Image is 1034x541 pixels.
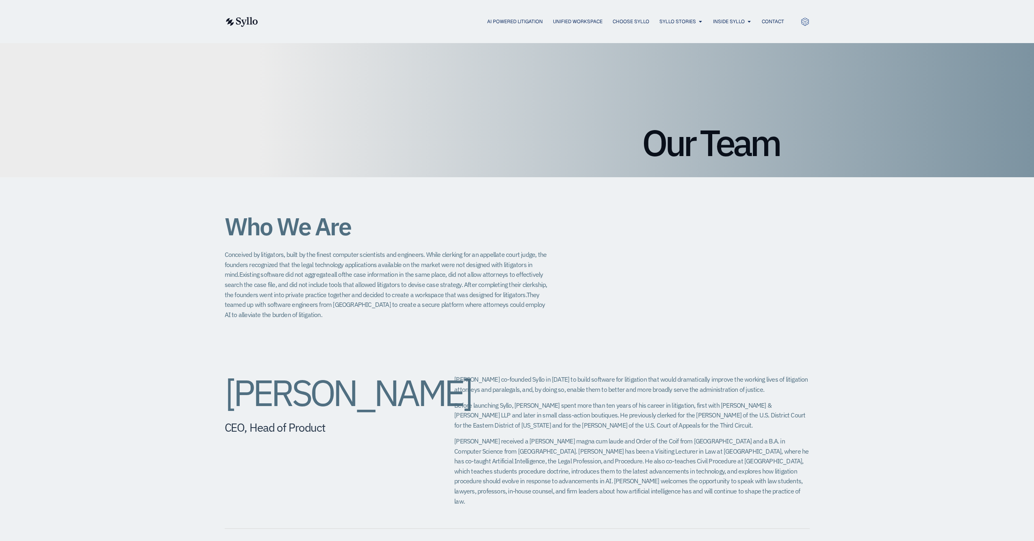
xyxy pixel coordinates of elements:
span: They teamed up with software engineers from [GEOGRAPHIC_DATA] to create a secure platform where a... [225,291,545,319]
span: the case information in the same place, did not allow attorneys to effectively search the case fi... [225,270,543,289]
h5: CEO, Head of Product [225,421,422,435]
span: Conceived by litigators, built by the finest computer scientists and engineers. While clerking fo... [225,250,547,278]
a: Syllo Stories [659,18,696,25]
a: Inside Syllo [713,18,745,25]
nav: Menu [274,18,784,26]
span: After completing their clerkship, the founders went into private practice together and decided to... [225,280,547,299]
a: Unified Workspace [553,18,603,25]
img: syllo [225,17,258,27]
p: [PERSON_NAME] co-founded Syllo in [DATE] to build software for litigation that would dramatically... [454,374,809,394]
a: AI Powered Litigation [487,18,543,25]
p: [PERSON_NAME] received a [PERSON_NAME] magna cum laude and Order of the Coif from [GEOGRAPHIC_DAT... [454,436,809,506]
h1: Our Team [255,124,779,161]
a: Contact [762,18,784,25]
span: all of [331,270,343,278]
div: Menu Toggle [274,18,784,26]
span: Existing software did not aggregate [239,270,331,278]
h2: [PERSON_NAME] [225,374,422,411]
a: Choose Syllo [613,18,649,25]
h1: Who We Are [225,213,550,240]
p: Before launching Syllo, [PERSON_NAME] spent more than ten years of his career in litigation, firs... [454,400,809,430]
